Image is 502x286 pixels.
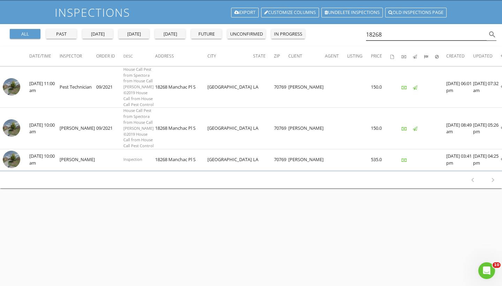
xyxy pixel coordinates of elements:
span: Inspection [123,157,142,162]
td: [PERSON_NAME] [60,108,96,149]
th: Published: Not sorted. [413,46,424,66]
td: [PERSON_NAME] [288,149,325,171]
button: [DATE] [82,29,113,39]
th: Created: Not sorted. [446,46,473,66]
button: future [191,29,222,39]
td: [DATE] 10:00 am [29,149,60,171]
th: Zip: Not sorted. [274,46,288,66]
span: House Call Pest from Spectora from House Call [PERSON_NAME] ©2019 House Call from House Call Pest... [123,67,154,107]
button: past [46,29,77,39]
div: in progress [274,31,302,38]
h1: Inspections [55,6,447,18]
span: Inspector [60,53,82,59]
td: 09/2021 [96,108,123,149]
span: Client [288,53,302,59]
button: [DATE] [119,29,149,39]
th: Updated: Not sorted. [473,46,501,66]
span: House Call Pest from Spectora from House Call [PERSON_NAME] ©2019 House Call from House Call Pest... [123,108,154,148]
span: Agent [325,53,339,59]
div: future [194,31,219,38]
td: [DATE] 11:00 am [29,66,60,108]
td: [PERSON_NAME] [60,149,96,171]
span: Date/Time [29,53,51,59]
td: [DATE] 06:01 pm [446,66,473,108]
img: streetview [3,119,20,137]
button: in progress [271,29,305,39]
td: 18268 Manchac Pl S [155,66,207,108]
div: all [13,31,38,38]
span: Price [371,53,382,59]
td: 18268 Manchac Pl S [155,149,207,171]
th: Desc: Not sorted. [123,46,155,66]
td: [GEOGRAPHIC_DATA] [207,66,253,108]
td: 535.0 [371,149,390,171]
td: 70769 [274,108,288,149]
th: Order ID: Not sorted. [96,46,123,66]
td: LA [253,149,274,171]
td: 18268 Manchac Pl S [155,108,207,149]
th: Agreements signed: Not sorted. [390,46,402,66]
span: Desc [123,53,133,59]
span: Address [155,53,174,59]
th: State: Not sorted. [253,46,274,66]
td: [DATE] 04:25 pm [473,149,501,171]
button: [DATE] [155,29,185,39]
a: Old inspections page [385,8,447,17]
div: [DATE] [121,31,146,38]
div: [DATE] [158,31,183,38]
th: Inspector: Not sorted. [60,46,96,66]
th: Listing: Not sorted. [347,46,371,66]
td: Pest Technician [60,66,96,108]
input: Search [366,29,487,40]
td: 70769 [274,66,288,108]
span: State [253,53,266,59]
td: [GEOGRAPHIC_DATA] [207,149,253,171]
div: unconfirmed [230,31,263,38]
div: [DATE] [85,31,110,38]
th: Address: Not sorted. [155,46,207,66]
td: 70769 [274,149,288,171]
th: City: Not sorted. [207,46,253,66]
button: all [10,29,40,39]
button: unconfirmed [227,29,266,39]
a: Export [231,8,259,17]
span: Order ID [96,53,115,59]
span: Zip [274,53,280,59]
span: City [207,53,216,59]
td: LA [253,66,274,108]
span: 10 [493,262,501,268]
td: [DATE] 07:32 am [473,66,501,108]
th: Client: Not sorted. [288,46,325,66]
th: Canceled: Not sorted. [435,46,446,66]
td: 150.0 [371,108,390,149]
td: [PERSON_NAME] [288,66,325,108]
a: Customize Columns [261,8,319,17]
span: Updated [473,53,493,59]
td: [GEOGRAPHIC_DATA] [207,108,253,149]
div: past [49,31,74,38]
span: Created [446,53,465,59]
td: [DATE] 10:00 am [29,108,60,149]
th: Agent: Not sorted. [325,46,347,66]
th: Date/Time: Not sorted. [29,46,60,66]
td: [DATE] 03:41 pm [446,149,473,171]
td: [PERSON_NAME] [288,108,325,149]
th: Paid: Not sorted. [402,46,413,66]
td: 09/2021 [96,66,123,108]
img: streetview [3,151,20,168]
span: Listing [347,53,363,59]
th: Price: Not sorted. [371,46,390,66]
td: [DATE] 05:26 pm [473,108,501,149]
i: search [488,30,496,39]
th: Submitted: Not sorted. [424,46,435,66]
iframe: Intercom live chat [478,262,495,279]
td: 150.0 [371,66,390,108]
td: LA [253,108,274,149]
td: [DATE] 08:49 am [446,108,473,149]
a: Undelete inspections [321,8,383,17]
img: streetview [3,78,20,96]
